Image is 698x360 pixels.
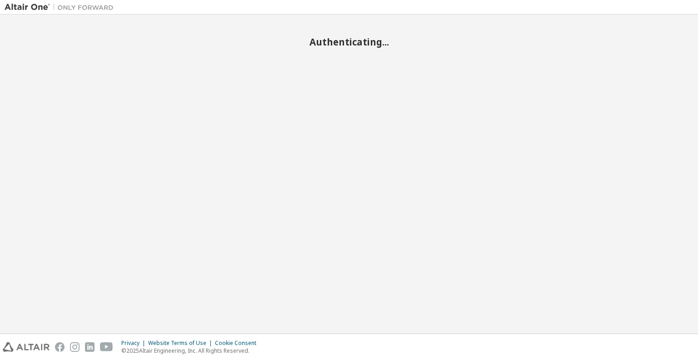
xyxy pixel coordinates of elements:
[55,342,65,352] img: facebook.svg
[215,340,262,347] div: Cookie Consent
[148,340,215,347] div: Website Terms of Use
[85,342,95,352] img: linkedin.svg
[5,3,118,12] img: Altair One
[3,342,50,352] img: altair_logo.svg
[121,340,148,347] div: Privacy
[5,36,693,48] h2: Authenticating...
[100,342,113,352] img: youtube.svg
[70,342,80,352] img: instagram.svg
[121,347,262,355] p: © 2025 Altair Engineering, Inc. All Rights Reserved.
